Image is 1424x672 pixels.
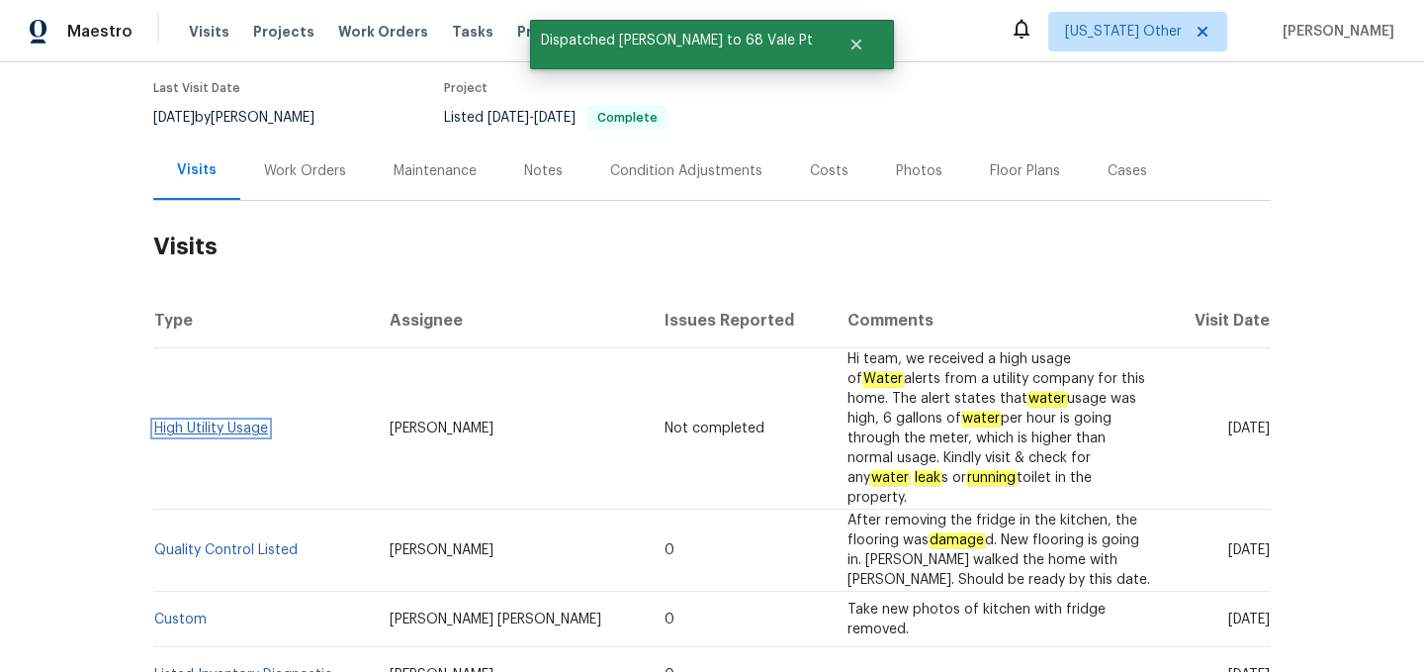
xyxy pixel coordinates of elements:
[444,111,667,125] span: Listed
[154,613,207,626] a: Custom
[832,293,1167,348] th: Comments
[847,514,1150,587] span: After removing the fridge in the kitchen, the flooring was d. New flooring is going in. [PERSON_N...
[824,25,889,64] button: Close
[665,543,674,557] span: 0
[665,422,764,435] span: Not completed
[394,161,477,181] div: Maintenance
[589,112,666,124] span: Complete
[847,352,1145,505] span: Hi team, we received a high usage of alerts from a utility company for this home. The alert state...
[154,422,268,435] a: High Utility Usage
[914,470,941,486] em: leak
[390,543,493,557] span: [PERSON_NAME]
[649,293,831,348] th: Issues Reported
[153,201,1271,293] h2: Visits
[338,22,428,42] span: Work Orders
[810,161,848,181] div: Costs
[488,111,576,125] span: -
[990,161,1060,181] div: Floor Plans
[153,106,338,130] div: by [PERSON_NAME]
[1228,543,1270,557] span: [DATE]
[961,411,1001,427] em: water
[177,160,217,180] div: Visits
[189,22,229,42] span: Visits
[452,25,493,39] span: Tasks
[154,543,298,557] a: Quality Control Listed
[530,20,824,61] span: Dispatched [PERSON_NAME] to 68 Vale Pt
[610,161,762,181] div: Condition Adjustments
[524,161,563,181] div: Notes
[67,22,133,42] span: Maestro
[374,293,649,348] th: Assignee
[1167,293,1271,348] th: Visit Date
[1275,22,1394,42] span: [PERSON_NAME]
[488,111,529,125] span: [DATE]
[534,111,576,125] span: [DATE]
[153,82,240,94] span: Last Visit Date
[1228,613,1270,626] span: [DATE]
[444,82,488,94] span: Project
[390,613,601,626] span: [PERSON_NAME] [PERSON_NAME]
[665,613,674,626] span: 0
[862,371,904,387] em: Water
[870,470,910,486] em: water
[929,532,985,548] em: damage
[517,22,594,42] span: Properties
[1065,22,1182,42] span: [US_STATE] Other
[1027,391,1067,407] em: water
[253,22,314,42] span: Projects
[264,161,346,181] div: Work Orders
[1108,161,1147,181] div: Cases
[966,470,1017,486] em: running
[1228,422,1270,435] span: [DATE]
[847,603,1106,636] span: Take new photos of kitchen with fridge removed.
[153,293,374,348] th: Type
[153,111,195,125] span: [DATE]
[390,422,493,435] span: [PERSON_NAME]
[896,161,942,181] div: Photos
